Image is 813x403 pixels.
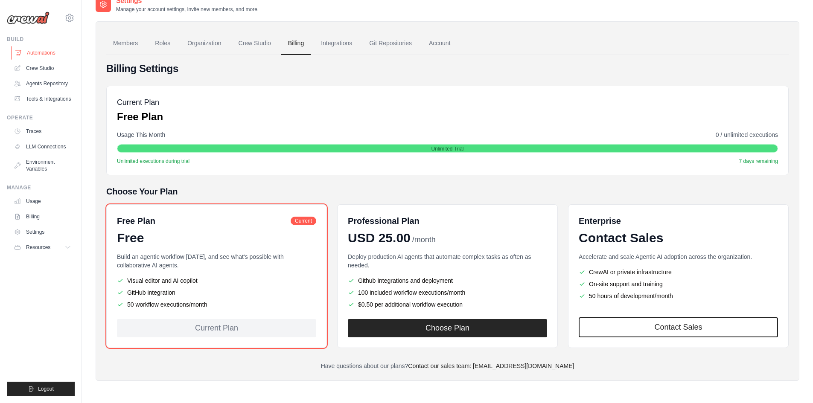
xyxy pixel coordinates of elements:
h6: Enterprise [579,215,778,227]
a: Crew Studio [232,32,278,55]
div: Build [7,36,75,43]
p: Build an agentic workflow [DATE], and see what's possible with collaborative AI agents. [117,252,316,270]
a: Integrations [314,32,359,55]
li: 50 hours of development/month [579,292,778,300]
img: Logo [7,12,50,24]
a: Billing [281,32,311,55]
p: Accelerate and scale Agentic AI adoption across the organization. [579,252,778,261]
span: 7 days remaining [739,158,778,165]
a: Billing [10,210,75,223]
a: Agents Repository [10,77,75,90]
span: /month [412,234,436,246]
span: 0 / unlimited executions [716,130,778,139]
button: Logout [7,382,75,396]
a: Members [106,32,145,55]
li: 100 included workflow executions/month [348,288,547,297]
span: Unlimited Trial [431,145,463,152]
a: LLM Connections [10,140,75,154]
span: Current [291,217,316,225]
h6: Free Plan [117,215,155,227]
li: GitHub integration [117,288,316,297]
p: Free Plan [117,110,163,124]
a: Contact our sales team: [EMAIL_ADDRESS][DOMAIN_NAME] [408,362,574,369]
span: Usage This Month [117,130,165,139]
h6: Professional Plan [348,215,420,227]
div: Manage [7,184,75,191]
span: Resources [26,244,50,251]
div: Current Plan [117,319,316,337]
a: Traces [10,125,75,138]
button: Choose Plan [348,319,547,337]
a: Git Repositories [362,32,419,55]
a: Usage [10,194,75,208]
span: USD 25.00 [348,230,411,246]
h4: Billing Settings [106,62,789,75]
p: Have questions about our plans? [106,362,789,370]
li: Visual editor and AI copilot [117,276,316,285]
h5: Current Plan [117,96,163,108]
span: Logout [38,386,54,392]
a: Crew Studio [10,61,75,75]
p: Deploy production AI agents that automate complex tasks as often as needed. [348,252,547,270]
a: Tools & Integrations [10,92,75,106]
div: Free [117,230,316,246]
button: Resources [10,241,75,254]
li: Github Integrations and deployment [348,276,547,285]
span: Unlimited executions during trial [117,158,189,165]
a: Account [422,32,457,55]
li: 50 workflow executions/month [117,300,316,309]
div: Operate [7,114,75,121]
li: $0.50 per additional workflow execution [348,300,547,309]
a: Roles [148,32,177,55]
a: Organization [181,32,228,55]
h5: Choose Your Plan [106,186,789,197]
a: Contact Sales [579,317,778,337]
li: On-site support and training [579,280,778,288]
a: Automations [11,46,76,60]
li: CrewAI or private infrastructure [579,268,778,276]
a: Settings [10,225,75,239]
p: Manage your account settings, invite new members, and more. [116,6,259,13]
div: Contact Sales [579,230,778,246]
a: Environment Variables [10,155,75,176]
